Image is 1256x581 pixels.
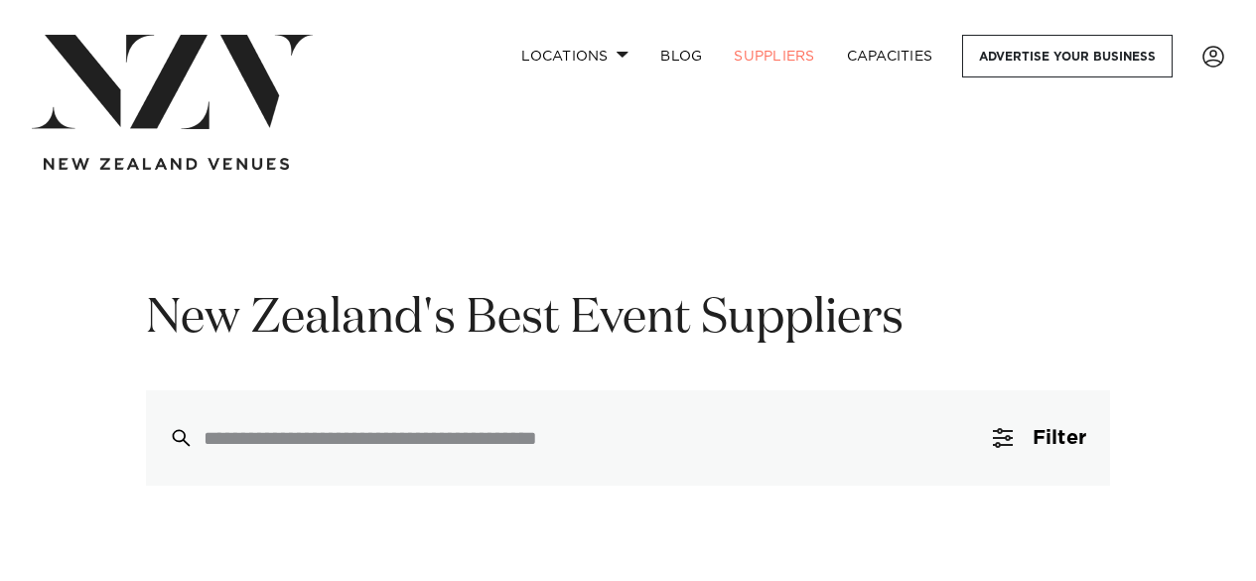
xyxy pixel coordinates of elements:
[505,35,644,77] a: Locations
[32,35,313,129] img: nzv-logo.png
[146,288,1110,351] h1: New Zealand's Best Event Suppliers
[969,390,1110,486] button: Filter
[44,158,289,171] img: new-zealand-venues-text.png
[1033,428,1086,448] span: Filter
[644,35,718,77] a: BLOG
[831,35,949,77] a: Capacities
[718,35,830,77] a: SUPPLIERS
[962,35,1173,77] a: Advertise your business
